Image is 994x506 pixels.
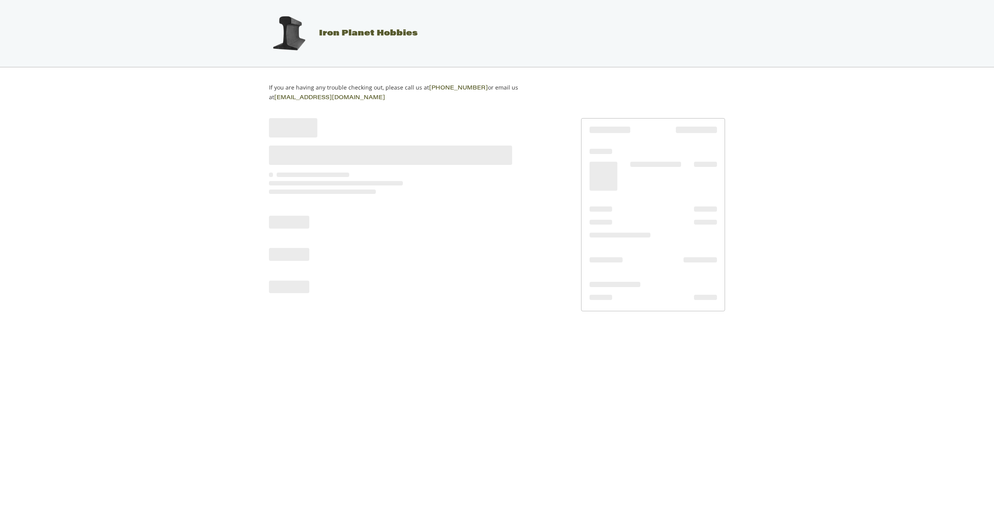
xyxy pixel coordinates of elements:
a: [EMAIL_ADDRESS][DOMAIN_NAME] [274,95,385,101]
a: [PHONE_NUMBER] [429,85,488,91]
img: Iron Planet Hobbies [269,13,309,54]
a: Iron Planet Hobbies [260,29,418,37]
p: If you are having any trouble checking out, please call us at or email us at [269,83,544,102]
span: Iron Planet Hobbies [319,29,418,37]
